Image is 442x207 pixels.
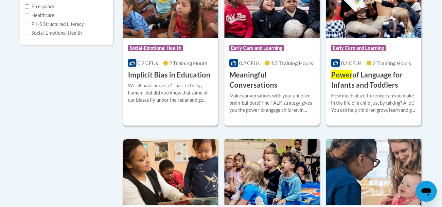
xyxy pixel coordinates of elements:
div: Make conversations with your children brain-builders! The TALK strategy gives you the power to en... [229,92,315,114]
input: Checkbox for Options [25,22,29,26]
input: Checkbox for Options [25,13,29,17]
label: PK-5 Structured Literacy [25,21,84,28]
span: 0.2 CEUs [137,60,158,66]
h3: of Language for Infants and Toddlers [331,70,416,90]
span: 0.2 CEUs [239,60,260,66]
span: 1.5 Training Hours [271,60,313,66]
iframe: Button to launch messaging window [416,181,437,202]
div: How much of a difference can you make in the life of a child just by talking? A lot! You can help... [331,92,416,114]
label: En español [25,3,54,10]
label: Social-Emotional Health [25,29,82,37]
img: Course Logo [123,139,218,205]
input: Checkbox for Options [25,4,29,9]
span: Early Care and Learning [229,45,284,51]
div: We all have biases, itʹs part of being human - but did you know that some of our biases fly under... [128,82,213,104]
span: Early Care and Learning [331,45,386,51]
input: Checkbox for Options [25,31,29,35]
span: Social-Emotional Health [128,45,183,51]
h3: Meaningful Conversations [229,70,315,90]
span: 2 Training Hours [169,60,207,66]
h3: Implicit Bias in Education [128,70,210,80]
span: 2 Training Hours [373,60,411,66]
span: Power [331,70,352,79]
img: Course Logo [326,139,421,205]
span: 0.2 CEUs [341,60,362,66]
label: Healthcare [25,12,55,19]
img: Course Logo [224,139,320,205]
